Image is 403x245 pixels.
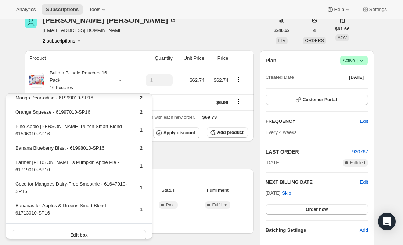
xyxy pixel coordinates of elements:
td: Bananas for Apples & Greens Smart Blend - 61713010-SP16 [15,202,127,223]
button: Add [355,224,373,236]
span: | [357,58,358,63]
span: [EMAIL_ADDRESS][DOMAIN_NAME] [43,27,177,34]
span: 2 [140,95,143,100]
button: Product actions [43,37,83,44]
button: $246.62 [269,25,294,36]
span: Apply discount [163,130,195,136]
th: Price [206,50,230,66]
span: [DATE] [349,74,364,80]
span: Customer Portal [303,97,337,103]
button: 4 [309,25,320,36]
span: 2 [140,109,143,115]
span: 1 [140,163,143,169]
button: Settings [357,4,391,15]
a: 920767 [352,149,368,154]
h6: Batching Settings [266,227,360,234]
button: Add product [207,127,248,138]
span: $246.62 [274,28,289,33]
td: Farmer [PERSON_NAME]'s Pumpkin Apple Pie - 61719010-SP16 [15,158,127,179]
span: $69.73 [202,114,217,120]
span: Subscriptions [46,7,79,12]
span: Skip [282,190,291,197]
span: [DATE] · [266,190,291,196]
span: Every 4 weeks [266,129,297,135]
button: Subscriptions [42,4,83,15]
span: Settings [369,7,387,12]
span: 1 [140,185,143,190]
span: 4 [313,28,316,33]
span: Order now [306,206,328,212]
span: Edit [360,118,368,125]
span: ORDERS [305,38,324,43]
h2: Plan [266,57,277,64]
span: Fulfilled [350,160,365,166]
span: Hannah Chandler [25,17,37,28]
span: Help [334,7,344,12]
span: $61.66 [335,25,350,33]
button: Customer Portal [266,95,368,105]
span: Status [149,187,187,194]
span: LTV [278,38,285,43]
span: Paid [166,202,175,208]
button: Analytics [12,4,40,15]
span: Fulfillment [192,187,244,194]
small: 16 Pouches [50,85,73,90]
h2: LAST ORDER [266,148,352,156]
span: Active [343,57,365,64]
button: [DATE] [345,72,368,83]
span: [DATE] [266,159,281,167]
span: Add [360,227,368,234]
span: Edit box [70,232,87,238]
span: 1 [140,127,143,133]
button: Apply discount [153,127,200,138]
div: Build a Bundle Pouches 16 Pack [44,69,110,91]
span: $62.74 [214,77,229,83]
span: Analytics [16,7,36,12]
button: Tools [84,4,112,15]
td: Coco for Mangoes Dairy-Free Smoothie - 61647010-SP16 [15,180,127,201]
div: [PERSON_NAME] [PERSON_NAME] [43,17,177,24]
button: Product actions [233,76,244,84]
button: Order now [266,204,368,215]
span: Tools [89,7,100,12]
span: 1 [140,206,143,212]
td: Banana Blueberry Blast - 61998010-SP16 [15,144,127,158]
button: Shipping actions [233,98,244,106]
span: AOV [338,35,347,40]
button: Edit box [12,230,146,240]
button: Edit [356,116,373,127]
span: $62.74 [190,77,204,83]
button: Skip [277,187,295,199]
span: 2 [140,145,143,151]
td: Mango Pear-adise - 61999010-SP16 [15,94,127,107]
td: Pine-Apple [PERSON_NAME] Punch Smart Blend - 61506010-SP16 [15,122,127,143]
h2: FREQUENCY [266,118,360,125]
h2: NEXT BILLING DATE [266,179,360,186]
button: 920767 [352,148,368,156]
span: $6.99 [216,100,229,105]
td: Orange Squeeze - 61997010-SP16 [15,108,127,122]
span: Created Date [266,74,294,81]
span: Add product [217,129,243,135]
button: Help [322,4,356,15]
button: Edit [360,179,368,186]
span: Fulfilled [212,202,227,208]
th: Unit Price [175,50,206,66]
th: Quantity [136,50,175,66]
th: Product [25,50,136,66]
div: Open Intercom Messenger [378,213,396,230]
